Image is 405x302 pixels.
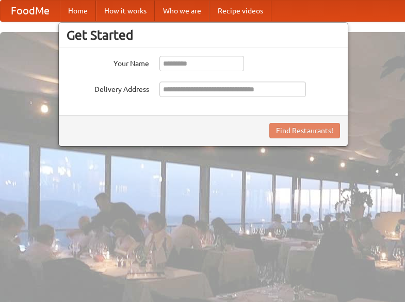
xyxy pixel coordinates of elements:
[96,1,155,21] a: How it works
[60,1,96,21] a: Home
[209,1,271,21] a: Recipe videos
[1,1,60,21] a: FoodMe
[67,27,340,43] h3: Get Started
[67,82,149,94] label: Delivery Address
[67,56,149,69] label: Your Name
[155,1,209,21] a: Who we are
[269,123,340,138] button: Find Restaurants!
